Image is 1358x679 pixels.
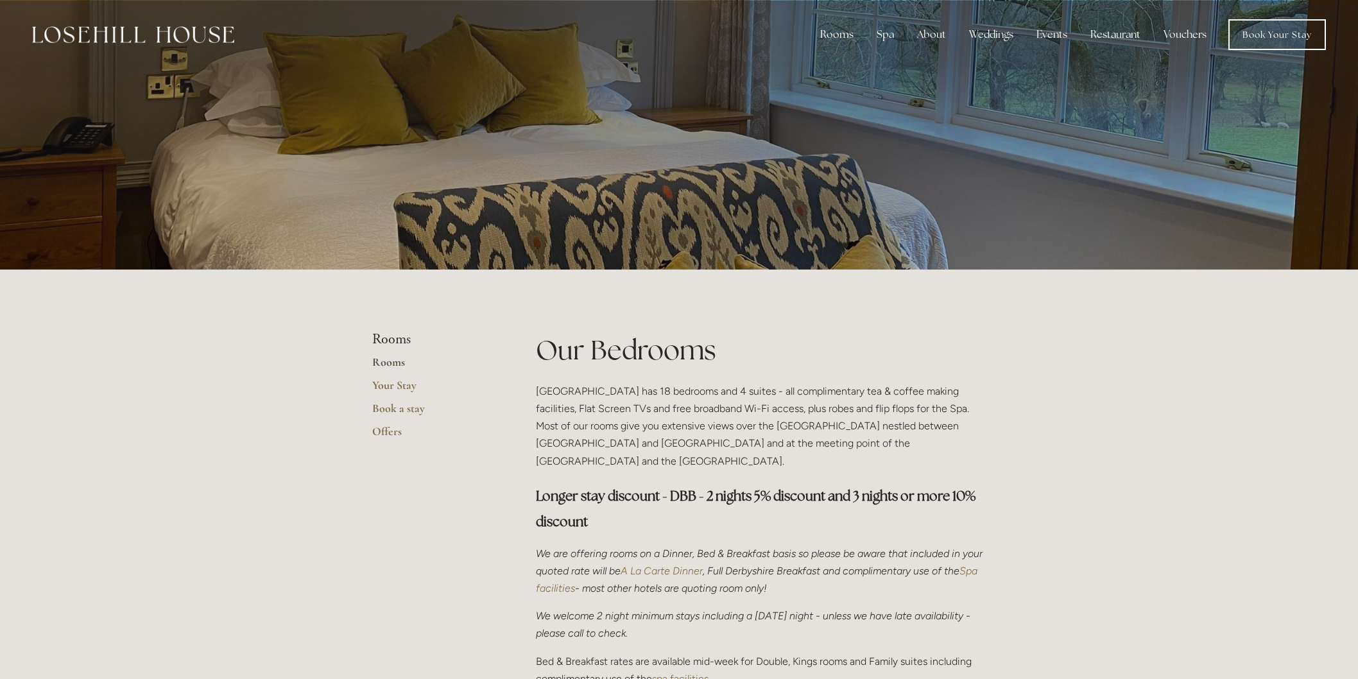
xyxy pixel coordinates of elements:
[536,610,973,639] em: We welcome 2 night minimum stays including a [DATE] night - unless we have late availability - pl...
[536,382,986,470] p: [GEOGRAPHIC_DATA] has 18 bedrooms and 4 suites - all complimentary tea & coffee making facilities...
[1080,22,1151,47] div: Restaurant
[372,355,495,378] a: Rooms
[575,582,767,594] em: - most other hotels are quoting room only!
[372,378,495,401] a: Your Stay
[703,565,959,577] em: , Full Derbyshire Breakfast and complimentary use of the
[536,331,986,369] h1: Our Bedrooms
[621,565,703,577] a: A La Carte Dinner
[1026,22,1078,47] div: Events
[1228,19,1326,50] a: Book Your Stay
[372,424,495,447] a: Offers
[372,331,495,348] li: Rooms
[372,401,495,424] a: Book a stay
[866,22,904,47] div: Spa
[1153,22,1217,47] a: Vouchers
[536,487,978,530] strong: Longer stay discount - DBB - 2 nights 5% discount and 3 nights or more 10% discount
[959,22,1024,47] div: Weddings
[810,22,864,47] div: Rooms
[32,26,234,43] img: Losehill House
[907,22,956,47] div: About
[536,547,985,577] em: We are offering rooms on a Dinner, Bed & Breakfast basis so please be aware that included in your...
